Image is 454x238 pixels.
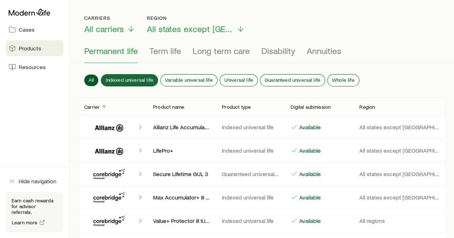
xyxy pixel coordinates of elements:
p: Guaranteed universal life [222,170,279,178]
span: All [89,77,94,83]
span: All states except [GEOGRAPHIC_DATA] [147,24,233,34]
button: Whole life [328,75,359,86]
p: LifePro+ [153,147,210,154]
p: Value+ Protector III IUL ([DATE]) [153,217,210,224]
p: All regions [359,217,440,224]
div: Earn cash rewards for advisor referrals.Learn more [6,192,63,232]
button: All [84,75,98,86]
p: Indexed universal life [222,217,279,224]
span: Long term care [193,46,250,56]
span: Indexed universal life [105,77,153,83]
p: Indexed universal life [222,124,279,131]
span: Term life [149,46,181,56]
p: Available [298,124,321,131]
p: Indexed universal life [222,194,279,201]
p: Earn cash rewards for advisor referrals. [12,198,58,215]
div: Product types [84,46,440,63]
span: Disability [261,46,295,56]
span: Hide navigation [19,178,57,185]
button: Indexed universal life [101,75,158,86]
span: Products [19,45,41,52]
span: All carriers [84,24,124,34]
span: Resources [19,63,46,71]
button: Universal life [220,75,257,86]
p: Region [359,104,375,110]
p: Product name [153,104,184,110]
button: Guaranteed universal life [260,75,325,86]
button: RegionAll states except [GEOGRAPHIC_DATA] [147,15,245,34]
span: Permanent life [84,46,138,56]
p: All states except [GEOGRAPHIC_DATA] [359,170,440,178]
p: All states except [GEOGRAPHIC_DATA] [359,124,440,131]
p: Carrier [84,104,100,110]
a: Resources [6,59,63,75]
span: Guaranteed universal life [265,77,320,83]
p: Secure Lifetime GUL 3 [153,170,210,178]
p: Available [298,194,321,201]
span: Whole life [332,77,355,83]
p: Available [298,170,321,178]
p: Indexed universal life [222,147,279,154]
p: Available [298,217,321,224]
span: Annuities [307,46,341,56]
button: CarriersAll carriers [84,15,135,34]
p: All states except [GEOGRAPHIC_DATA] [359,147,440,154]
span: Cases [19,26,35,33]
p: Region [147,15,245,21]
p: Product type [222,104,251,110]
p: Max Accumulator+ III ([DATE]) [153,194,210,201]
span: Universal life [224,77,253,83]
p: Allianz Life Accumulator [153,124,210,131]
span: Variable universal life [165,77,213,83]
p: Available [298,147,321,154]
p: Carriers [84,15,135,21]
button: Hide navigation [6,173,63,189]
p: All states except [GEOGRAPHIC_DATA] [359,194,440,201]
p: Digital submission [291,104,331,110]
a: Products [6,40,63,56]
button: Variable universal life [161,75,217,86]
span: Learn more [12,220,38,225]
a: Cases [6,22,63,37]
